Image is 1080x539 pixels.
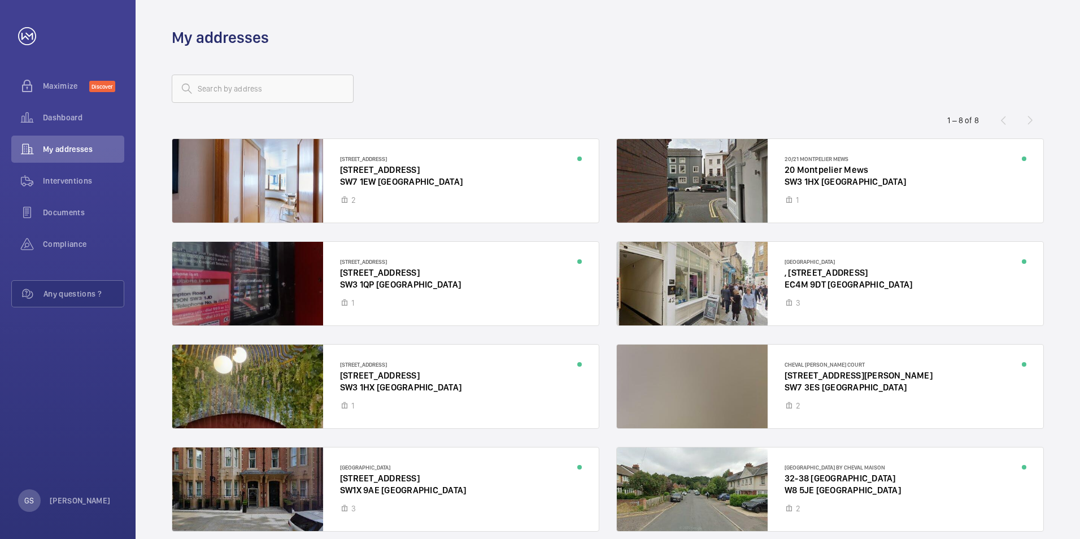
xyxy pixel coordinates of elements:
span: Compliance [43,238,124,250]
span: Any questions ? [43,288,124,299]
span: My addresses [43,144,124,155]
input: Search by address [172,75,354,103]
span: Interventions [43,175,124,186]
span: Maximize [43,80,89,92]
span: Discover [89,81,115,92]
span: Documents [43,207,124,218]
p: [PERSON_NAME] [50,495,111,506]
div: 1 – 8 of 8 [947,115,979,126]
p: GS [24,495,34,506]
h1: My addresses [172,27,269,48]
span: Dashboard [43,112,124,123]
